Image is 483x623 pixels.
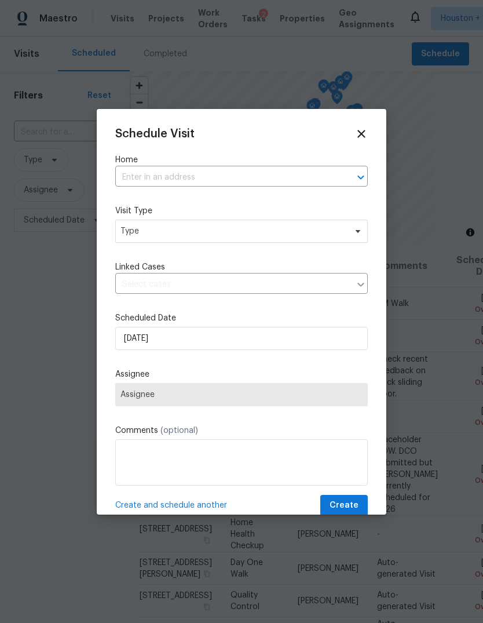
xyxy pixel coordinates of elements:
[120,225,346,237] span: Type
[330,498,358,513] span: Create
[115,312,368,324] label: Scheduled Date
[355,127,368,140] span: Close
[115,261,165,273] span: Linked Cases
[353,169,369,185] button: Open
[160,427,198,435] span: (optional)
[115,369,368,380] label: Assignee
[115,425,368,436] label: Comments
[115,327,368,350] input: M/D/YYYY
[115,205,368,217] label: Visit Type
[120,390,363,399] span: Assignee
[115,128,195,140] span: Schedule Visit
[115,500,227,511] span: Create and schedule another
[115,276,350,294] input: Select cases
[320,495,368,516] button: Create
[115,154,368,166] label: Home
[115,169,335,187] input: Enter in an address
